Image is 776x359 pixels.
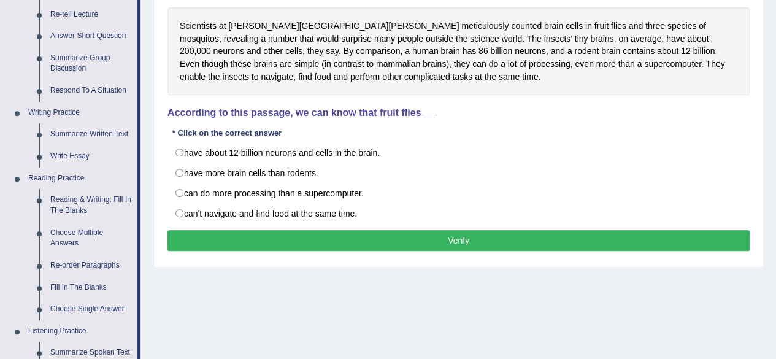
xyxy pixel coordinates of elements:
[45,222,137,255] a: Choose Multiple Answers
[45,80,137,102] a: Respond To A Situation
[167,142,750,163] label: have about 12 billion neurons and cells in the brain.
[45,277,137,299] a: Fill In The Blanks
[45,189,137,222] a: Reading & Writing: Fill In The Blanks
[23,320,137,342] a: Listening Practice
[45,25,137,47] a: Answer Short Question
[167,128,286,139] div: * Click on the correct answer
[45,123,137,145] a: Summarize Written Text
[45,145,137,168] a: Write Essay
[45,4,137,26] a: Re-tell Lecture
[23,168,137,190] a: Reading Practice
[45,47,137,80] a: Summarize Group Discussion
[167,107,750,118] h4: According to this passage, we can know that fruit flies __
[167,203,750,224] label: can't navigate and find food at the same time.
[45,255,137,277] a: Re-order Paragraphs
[167,163,750,183] label: have more brain cells than rodents.
[45,298,137,320] a: Choose Single Answer
[167,183,750,204] label: can do more processing than a supercomputer.
[167,7,750,95] div: Scientists at [PERSON_NAME][GEOGRAPHIC_DATA][PERSON_NAME] meticulously counted brain cells in fru...
[167,230,750,251] button: Verify
[23,102,137,124] a: Writing Practice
